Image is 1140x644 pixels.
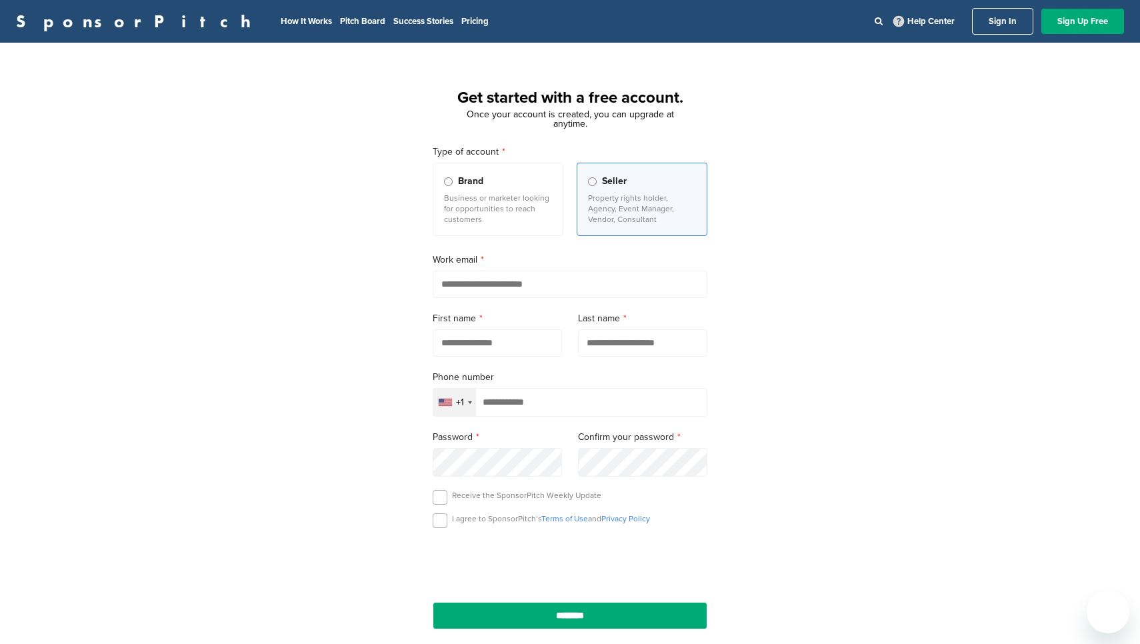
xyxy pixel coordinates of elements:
[456,398,464,407] div: +1
[588,193,696,225] p: Property rights holder, Agency, Event Manager, Vendor, Consultant
[891,13,957,29] a: Help Center
[393,16,453,27] a: Success Stories
[433,253,707,267] label: Work email
[433,389,476,416] div: Selected country
[452,513,650,524] p: I agree to SponsorPitch’s and
[1041,9,1124,34] a: Sign Up Free
[601,514,650,523] a: Privacy Policy
[494,543,646,583] iframe: reCAPTCHA
[578,430,707,445] label: Confirm your password
[433,430,562,445] label: Password
[578,311,707,326] label: Last name
[1087,591,1129,633] iframe: Button to launch messaging window
[433,370,707,385] label: Phone number
[417,86,723,110] h1: Get started with a free account.
[433,145,707,159] label: Type of account
[541,514,588,523] a: Terms of Use
[467,109,674,129] span: Once your account is created, you can upgrade at anytime.
[340,16,385,27] a: Pitch Board
[433,311,562,326] label: First name
[444,193,552,225] p: Business or marketer looking for opportunities to reach customers
[281,16,332,27] a: How It Works
[602,174,627,189] span: Seller
[444,177,453,186] input: Brand Business or marketer looking for opportunities to reach customers
[461,16,489,27] a: Pricing
[16,13,259,30] a: SponsorPitch
[452,490,601,501] p: Receive the SponsorPitch Weekly Update
[972,8,1033,35] a: Sign In
[588,177,597,186] input: Seller Property rights holder, Agency, Event Manager, Vendor, Consultant
[458,174,483,189] span: Brand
